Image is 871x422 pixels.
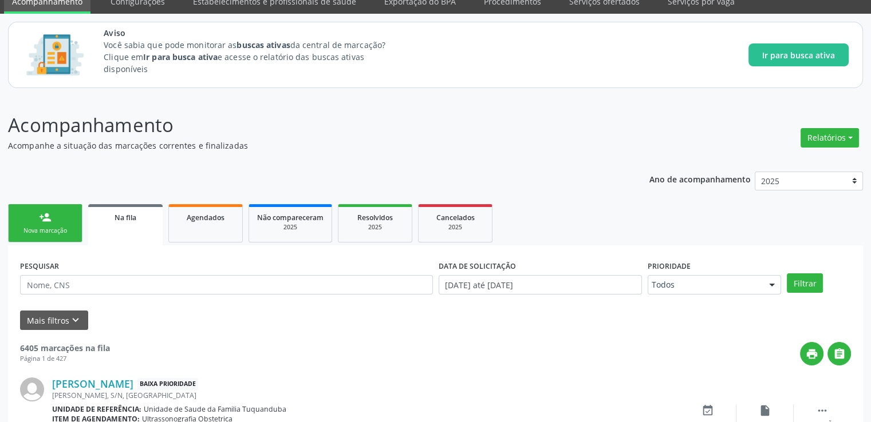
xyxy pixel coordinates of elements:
[439,275,642,294] input: Selecione um intervalo
[52,391,679,400] div: [PERSON_NAME], S/N, [GEOGRAPHIC_DATA]
[237,39,290,50] strong: buscas ativas
[104,27,407,39] span: Aviso
[20,257,59,275] label: PESQUISAR
[104,39,407,75] p: Você sabia que pode monitorar as da central de marcação? Clique em e acesse o relatório das busca...
[827,342,851,365] button: 
[137,378,198,390] span: Baixa Prioridade
[20,275,433,294] input: Nome, CNS
[346,223,404,232] div: 2025
[69,314,82,327] i: keyboard_arrow_down
[144,404,286,414] span: Unidade de Saude da Familia Tuquanduba
[357,213,393,222] span: Resolvidos
[436,213,475,222] span: Cancelados
[800,342,823,365] button: print
[20,310,88,331] button: Mais filtroskeyboard_arrow_down
[143,51,218,62] strong: Ir para busca ativa
[759,404,771,417] i: insert_drive_file
[701,404,714,417] i: event_available
[652,279,758,290] span: Todos
[648,257,691,275] label: Prioridade
[806,348,818,360] i: print
[20,354,110,364] div: Página 1 de 427
[52,377,133,390] a: [PERSON_NAME]
[257,223,324,232] div: 2025
[20,343,110,353] strong: 6405 marcações na fila
[649,172,751,186] p: Ano de acompanhamento
[816,404,829,417] i: 
[427,223,484,232] div: 2025
[748,43,849,66] button: Ir para busca ativa
[801,128,859,148] button: Relatórios
[115,213,136,222] span: Na fila
[8,111,606,140] p: Acompanhamento
[833,348,846,360] i: 
[8,140,606,152] p: Acompanhe a situação das marcações correntes e finalizadas
[52,404,141,414] b: Unidade de referência:
[187,213,224,222] span: Agendados
[17,226,74,235] div: Nova marcação
[22,29,88,81] img: Imagem de CalloutCard
[762,49,835,61] span: Ir para busca ativa
[257,213,324,222] span: Não compareceram
[439,257,516,275] label: DATA DE SOLICITAÇÃO
[39,211,52,224] div: person_add
[787,273,823,293] button: Filtrar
